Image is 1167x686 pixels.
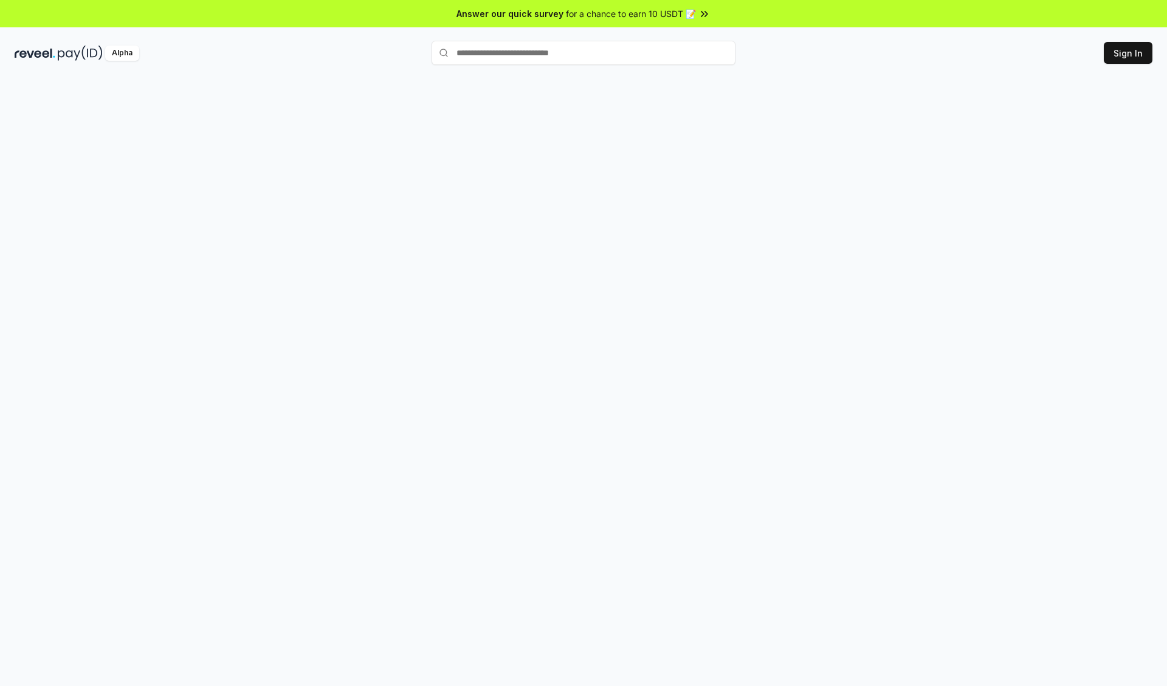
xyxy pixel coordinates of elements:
button: Sign In [1104,42,1152,64]
img: reveel_dark [15,46,55,61]
img: pay_id [58,46,103,61]
span: for a chance to earn 10 USDT 📝 [566,7,696,20]
span: Answer our quick survey [456,7,563,20]
div: Alpha [105,46,139,61]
